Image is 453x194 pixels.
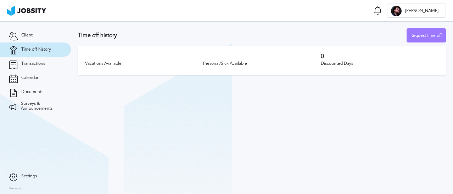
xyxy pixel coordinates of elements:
[21,33,33,38] span: Client
[7,6,46,16] img: ab4bad089aa723f57921c736e9817d99.png
[407,29,446,43] div: Request time off
[21,75,38,80] span: Calendar
[391,6,402,16] div: R
[203,61,321,66] div: Personal/Sick Available
[21,101,62,111] span: Surveys & Announcements
[9,187,22,191] label: Version:
[321,53,439,59] h3: 0
[321,61,439,66] div: Discounted Days
[387,4,446,18] button: R[PERSON_NAME]
[21,47,51,52] span: Time off history
[85,61,203,66] div: Vacations Available
[78,32,407,39] h3: Time off history
[21,174,37,179] span: Settings
[402,8,442,13] span: [PERSON_NAME]
[407,28,446,42] button: Request time off
[21,61,45,66] span: Transactions
[21,90,43,95] span: Documents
